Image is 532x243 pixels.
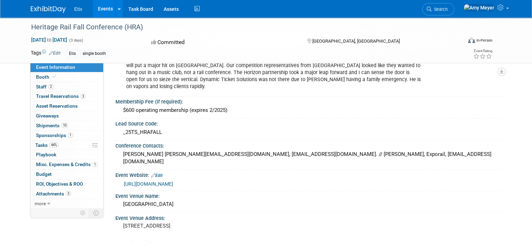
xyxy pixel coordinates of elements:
span: 1 [92,162,98,167]
span: Misc. Expenses & Credits [36,162,98,167]
span: more [35,201,46,206]
div: Event Website: [115,170,501,179]
a: Travel Reservations3 [30,92,103,101]
td: Tags [31,49,61,57]
pre: [STREET_ADDRESS] [123,223,269,229]
div: Event Venue Name: [115,191,501,200]
a: Budget [30,170,103,179]
img: ExhibitDay [31,6,66,13]
a: Shipments10 [30,121,103,130]
div: Event Format [424,36,492,47]
span: [DATE] [DATE] [31,37,68,43]
a: Attachments3 [30,189,103,199]
i: Booth reservation complete [52,75,56,79]
div: [GEOGRAPHIC_DATA] [121,199,496,210]
a: Staff2 [30,82,103,92]
td: Personalize Event Tab Strip [77,208,89,217]
div: Committed [149,36,296,49]
div: single booth [80,50,108,57]
span: to [46,37,52,43]
div: Membership Fee (if required): [115,97,501,105]
img: Amy Meyer [463,4,495,12]
a: ROI, Objectives & ROO [30,179,103,189]
span: 2 [48,84,54,89]
span: [GEOGRAPHIC_DATA], [GEOGRAPHIC_DATA] [312,38,400,44]
a: Event Information [30,63,103,72]
span: Booth [36,74,57,80]
div: In-Person [476,38,492,43]
a: Sponsorships1 [30,131,103,140]
span: 44% [49,142,59,148]
a: Giveaways [30,111,103,121]
div: [PERSON_NAME] [PERSON_NAME][EMAIL_ADDRESS][DOMAIN_NAME], [EMAIL_ADDRESS][DOMAIN_NAME]. // [PERSON... [121,149,496,167]
span: ROI, Objectives & ROO [36,181,83,187]
div: _25TS_HRAFALL [121,127,496,138]
span: Travel Reservations [36,93,86,99]
a: [URL][DOMAIN_NAME] [124,181,173,187]
div: $600 operating membership (expires 2/2025) [121,105,496,116]
span: Search [432,7,448,12]
span: Playbook [36,152,56,157]
span: 3 [80,94,86,99]
span: Etix [74,6,82,12]
span: Sponsorships [36,133,73,138]
a: Tasks44% [30,141,103,150]
div: Event Rating [473,49,492,53]
a: more [30,199,103,208]
a: Edit [151,173,163,178]
span: Attachments [36,191,71,196]
span: Budget [36,171,52,177]
span: Giveaways [36,113,59,119]
div: Conference Contacts: [115,141,501,149]
span: Tasks [35,142,59,148]
a: Search [422,3,454,15]
span: 10 [61,123,68,128]
div: Etix [67,50,78,57]
td: Toggle Event Tabs [89,208,104,217]
a: Booth [30,72,103,82]
span: (3 days) [69,38,83,43]
div: Lead Source Code: [115,119,501,127]
span: Asset Reservations [36,103,78,109]
span: 1 [68,133,73,138]
div: Event Venue Address: [115,213,501,222]
span: Shipments [36,123,68,128]
div: Heritage Rail Fall Conference (HRA) [29,21,453,34]
span: Staff [36,84,54,90]
img: Format-Inperson.png [468,37,475,43]
a: Asset Reservations [30,101,103,111]
a: Edit [49,51,61,56]
span: 3 [66,191,71,196]
span: Event Information [36,64,75,70]
a: Playbook [30,150,103,159]
a: Misc. Expenses & Credits1 [30,160,103,169]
